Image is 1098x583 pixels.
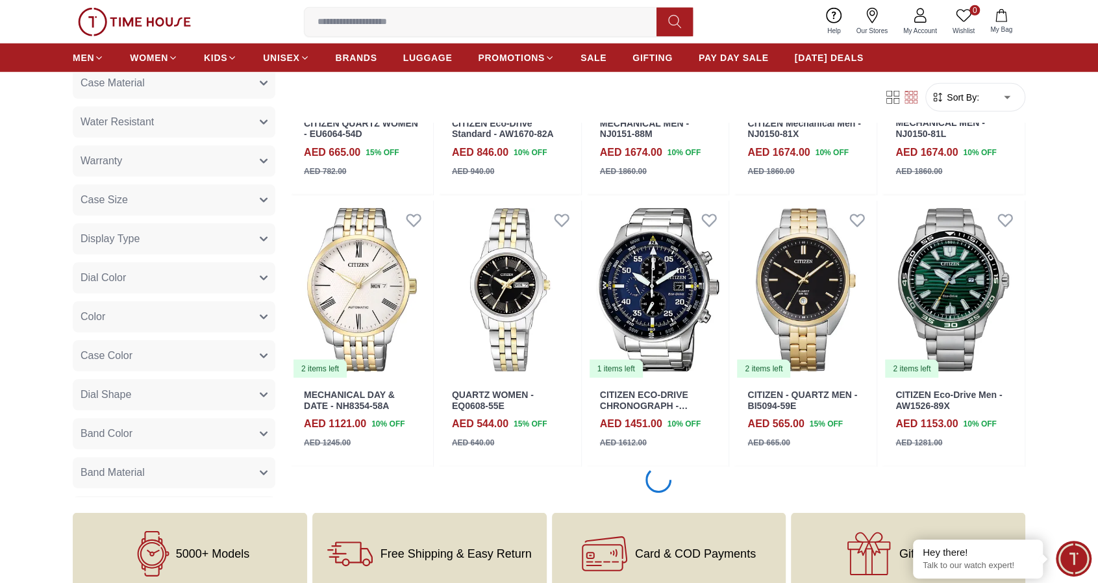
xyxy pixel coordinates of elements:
[81,387,131,403] span: Dial Shape
[882,201,1025,379] a: CITIZEN Eco-Drive Men - AW1526-89X2 items left
[737,360,790,378] div: 2 items left
[291,201,433,379] img: MECHANICAL DAY & DATE - NH8354-58A
[73,68,275,99] button: Case Material
[963,147,996,158] span: 10 % OFF
[747,390,857,411] a: CITIZEN - QUARTZ MEN - BI5094-59E
[895,437,942,449] div: AED 1281.00
[795,46,864,69] a: [DATE] DEALS
[600,118,689,140] a: MECHANICAL MEN - NJ0151-88M
[635,547,756,560] span: Card & COD Payments
[366,147,399,158] span: 15 % OFF
[81,309,105,325] span: Color
[747,145,810,160] h4: AED 1674.00
[810,418,843,430] span: 15 % OFF
[336,46,377,69] a: BRANDS
[73,457,275,488] button: Band Material
[73,379,275,410] button: Dial Shape
[747,118,860,140] a: CITIZEN Mechanical Men - NJ0150-81X
[381,547,532,560] span: Free Shipping & Easy Return
[969,5,980,16] span: 0
[600,166,647,177] div: AED 1860.00
[73,46,104,69] a: MEN
[600,145,662,160] h4: AED 1674.00
[699,51,769,64] span: PAY DAY SALE
[895,416,958,432] h4: AED 1153.00
[304,166,346,177] div: AED 782.00
[899,547,971,560] span: Gift Wrapping
[815,147,848,158] span: 10 % OFF
[851,26,893,36] span: Our Stores
[514,147,547,158] span: 10 % OFF
[73,145,275,177] button: Warranty
[204,46,237,69] a: KIDS
[747,166,794,177] div: AED 1860.00
[81,114,154,130] span: Water Resistant
[587,201,729,379] a: CITIZEN ECO-DRIVE CHRONOGRAPH - CA0690-88L1 items left
[371,418,405,430] span: 10 % OFF
[336,51,377,64] span: BRANDS
[304,390,395,411] a: MECHANICAL DAY & DATE - NH8354-58A
[1056,541,1092,577] div: Chat Widget
[945,5,982,38] a: 0Wishlist
[734,201,877,379] img: CITIZEN - QUARTZ MEN - BI5094-59E
[923,546,1033,559] div: Hey there!
[293,360,347,378] div: 2 items left
[895,118,984,139] a: MECHANICAL MEN - NJ0150-81L
[580,51,606,64] span: SALE
[204,51,227,64] span: KIDS
[747,437,790,449] div: AED 665.00
[580,46,606,69] a: SALE
[923,560,1033,571] p: Talk to our watch expert!
[452,437,494,449] div: AED 640.00
[130,51,168,64] span: WOMEN
[73,340,275,371] button: Case Color
[73,301,275,332] button: Color
[895,390,1002,411] a: CITIZEN Eco-Drive Men - AW1526-89X
[81,465,145,480] span: Band Material
[982,6,1020,37] button: My Bag
[130,46,178,69] a: WOMEN
[882,201,1025,379] img: CITIZEN Eco-Drive Men - AW1526-89X
[452,145,508,160] h4: AED 846.00
[590,360,643,378] div: 1 items left
[81,192,128,208] span: Case Size
[895,145,958,160] h4: AED 1674.00
[73,418,275,449] button: Band Color
[452,390,534,411] a: QUARTZ WOMEN - EQ0608-55E
[514,418,547,430] span: 15 % OFF
[304,145,360,160] h4: AED 665.00
[587,201,729,379] img: CITIZEN ECO-DRIVE CHRONOGRAPH - CA0690-88L
[176,547,250,560] span: 5000+ Models
[81,426,132,441] span: Band Color
[944,91,979,104] span: Sort By:
[263,46,309,69] a: UNISEX
[931,91,979,104] button: Sort By:
[819,5,849,38] a: Help
[452,416,508,432] h4: AED 544.00
[478,46,555,69] a: PROMOTIONS
[73,184,275,216] button: Case Size
[452,118,554,140] a: CITIZEN Eco-Drive Standard - AW1670-82A
[304,118,418,140] a: CITIZEN QUARTZ WOMEN - EU6064-54D
[632,51,673,64] span: GIFTING
[668,147,701,158] span: 10 % OFF
[452,166,494,177] div: AED 940.00
[78,8,191,36] img: ...
[600,416,662,432] h4: AED 1451.00
[73,262,275,293] button: Dial Color
[734,201,877,379] a: CITIZEN - QUARTZ MEN - BI5094-59E2 items left
[600,437,647,449] div: AED 1612.00
[439,201,581,379] img: QUARTZ WOMEN - EQ0608-55E
[81,153,122,169] span: Warranty
[73,51,94,64] span: MEN
[304,416,366,432] h4: AED 1121.00
[885,360,938,378] div: 2 items left
[947,26,980,36] span: Wishlist
[600,390,688,422] a: CITIZEN ECO-DRIVE CHRONOGRAPH - CA0690-88L
[985,25,1017,34] span: My Bag
[668,418,701,430] span: 10 % OFF
[81,231,140,247] span: Display Type
[73,106,275,138] button: Water Resistant
[795,51,864,64] span: [DATE] DEALS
